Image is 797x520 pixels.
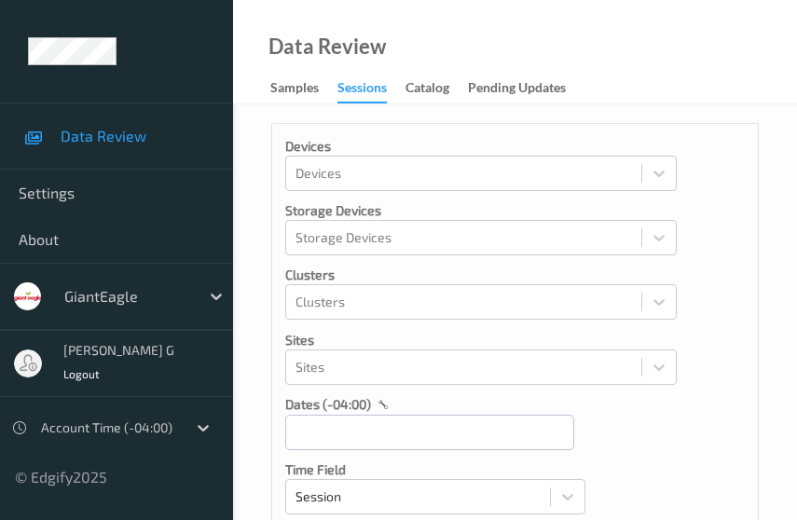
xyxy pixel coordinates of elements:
[270,75,337,102] a: Samples
[405,78,449,102] div: Catalog
[337,75,405,103] a: Sessions
[468,75,584,102] a: Pending Updates
[285,460,585,479] p: Time Field
[285,331,677,349] p: Sites
[337,78,387,103] div: Sessions
[285,395,371,414] p: dates (-04:00)
[270,78,319,102] div: Samples
[405,75,468,102] a: Catalog
[268,37,386,56] div: Data Review
[285,137,677,156] p: Devices
[468,78,566,102] div: Pending Updates
[285,201,677,220] p: Storage Devices
[285,266,677,284] p: Clusters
